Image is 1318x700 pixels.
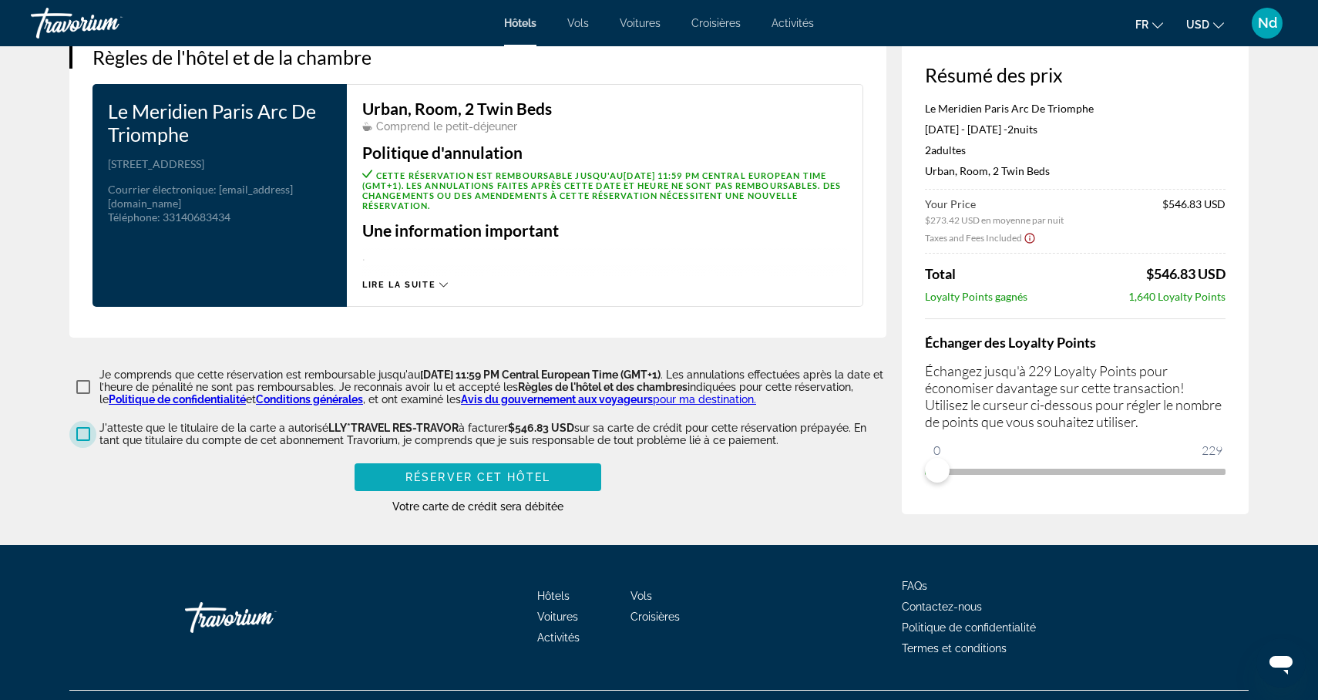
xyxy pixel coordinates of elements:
[925,231,1022,243] span: Taxes and Fees Included
[420,369,661,381] span: [DATE] 11:59 PM Central European Time (GMT+1)
[355,463,601,491] button: Réserver cet hôtel
[931,143,966,156] span: Adultes
[630,590,652,602] a: Vols
[392,500,563,513] span: Votre carte de crédit sera débitée
[1146,265,1226,282] span: $546.83 USD
[1014,123,1037,136] span: nuits
[772,17,814,29] a: Activités
[925,458,950,483] span: ngx-slider
[1024,231,1036,244] button: Show Taxes and Fees disclaimer
[925,197,1064,210] span: Your Price
[1186,13,1224,35] button: Change currency
[108,183,293,210] span: : [EMAIL_ADDRESS][DOMAIN_NAME]
[108,157,331,171] p: [STREET_ADDRESS]
[1128,290,1226,303] span: 1,640 Loyalty Points
[362,222,847,239] h3: Une information important
[925,362,1226,430] p: Échangez jusqu'à 229 Loyalty Points pour économiser davantage sur cette transaction! Utilisez le ...
[1135,13,1163,35] button: Change language
[630,611,680,623] a: Croisières
[691,17,741,29] a: Croisières
[925,334,1226,351] h4: Échanger des Loyalty Points
[1199,441,1225,459] span: 229
[902,621,1036,634] a: Politique de confidentialité
[1162,197,1226,226] span: $546.83 USD
[405,471,550,483] span: Réserver cet hôtel
[902,580,927,592] a: FAQs
[108,183,214,196] span: Courrier électronique
[362,279,448,291] button: Lire la suite
[31,3,185,43] a: Travorium
[185,594,339,641] a: Travorium
[461,393,653,406] a: Avis du gouvernement aux voyageurs
[931,441,943,459] span: 0
[508,422,574,434] span: $546.83 USD
[925,164,1226,177] p: Urban, Room, 2 Twin Beds
[902,601,982,613] a: Contactez-nous
[92,45,863,69] h3: Règles de l'hôtel et de la chambre
[109,393,246,406] a: Politique de confidentialité
[925,214,1064,226] span: $273.42 USD en moyenne par nuit
[376,120,517,133] span: Comprend le petit-déjeuner
[362,144,847,161] h3: Politique d'annulation
[362,280,435,290] span: Lire la suite
[925,230,1036,245] button: Show Taxes and Fees breakdown
[99,422,886,446] p: J'atteste que le titulaire de la carte a autorisé à facturer sur sa carte de crédit pour cette ré...
[1258,15,1277,31] span: Nd
[504,17,536,29] a: Hôtels
[537,611,578,623] a: Voitures
[362,247,847,264] p: .
[1007,123,1014,136] span: 2
[328,422,459,434] span: LLY*TRAVEL RES-TRAVOR
[925,290,1027,303] span: Loyalty Points gagnés
[537,590,570,602] a: Hôtels
[925,143,966,156] span: 2
[537,631,580,644] a: Activités
[256,393,363,406] a: Conditions générales
[925,123,1226,136] p: [DATE] - [DATE] -
[925,102,1226,115] p: Le Meridien Paris Arc De Triomphe
[108,99,331,146] h3: Le Meridien Paris Arc De Triomphe
[1256,638,1306,688] iframe: Bouton de lancement de la fenêtre de messagerie
[1247,7,1287,39] button: User Menu
[362,170,841,210] span: Cette réservation est remboursable jusqu'au . Les annulations faites après cette date et heure ne...
[902,642,1007,655] a: Termes et conditions
[1135,19,1148,31] span: fr
[925,469,1226,472] ngx-slider: ngx-slider
[108,210,157,224] span: Téléphone
[362,170,826,190] span: [DATE] 11:59 PM Central European Time (GMT+1)
[362,100,847,117] h3: Urban, Room, 2 Twin Beds
[157,210,230,224] span: : 33140683434
[925,265,956,282] span: Total
[925,63,1226,86] h3: Résumé des prix
[567,17,589,29] a: Vols
[653,393,756,406] a: pour ma destination.
[1186,19,1209,31] span: USD
[99,369,886,406] p: Je comprends que cette réservation est remboursable jusqu'au . Les annulations effectuées après l...
[518,381,688,393] span: Règles de l'hôtel et des chambres
[620,17,661,29] a: Voitures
